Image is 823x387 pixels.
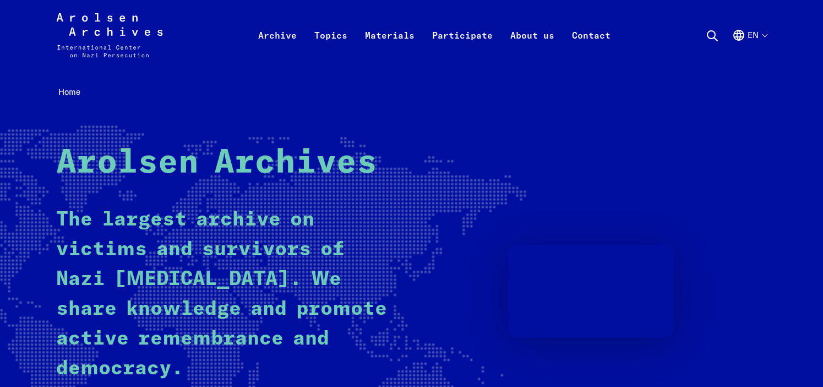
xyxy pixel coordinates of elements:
a: Contact [563,26,619,71]
p: The largest archive on victims and survivors of Nazi [MEDICAL_DATA]. We share knowledge and promo... [56,205,392,384]
a: Archive [249,26,306,71]
strong: Arolsen Archives [56,147,377,180]
a: Participate [423,26,502,71]
nav: Breadcrumb [56,84,767,101]
button: English, language selection [732,29,767,68]
nav: Primary [249,13,619,57]
a: Materials [356,26,423,71]
a: Topics [306,26,356,71]
a: About us [502,26,563,71]
span: Home [58,87,80,97]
